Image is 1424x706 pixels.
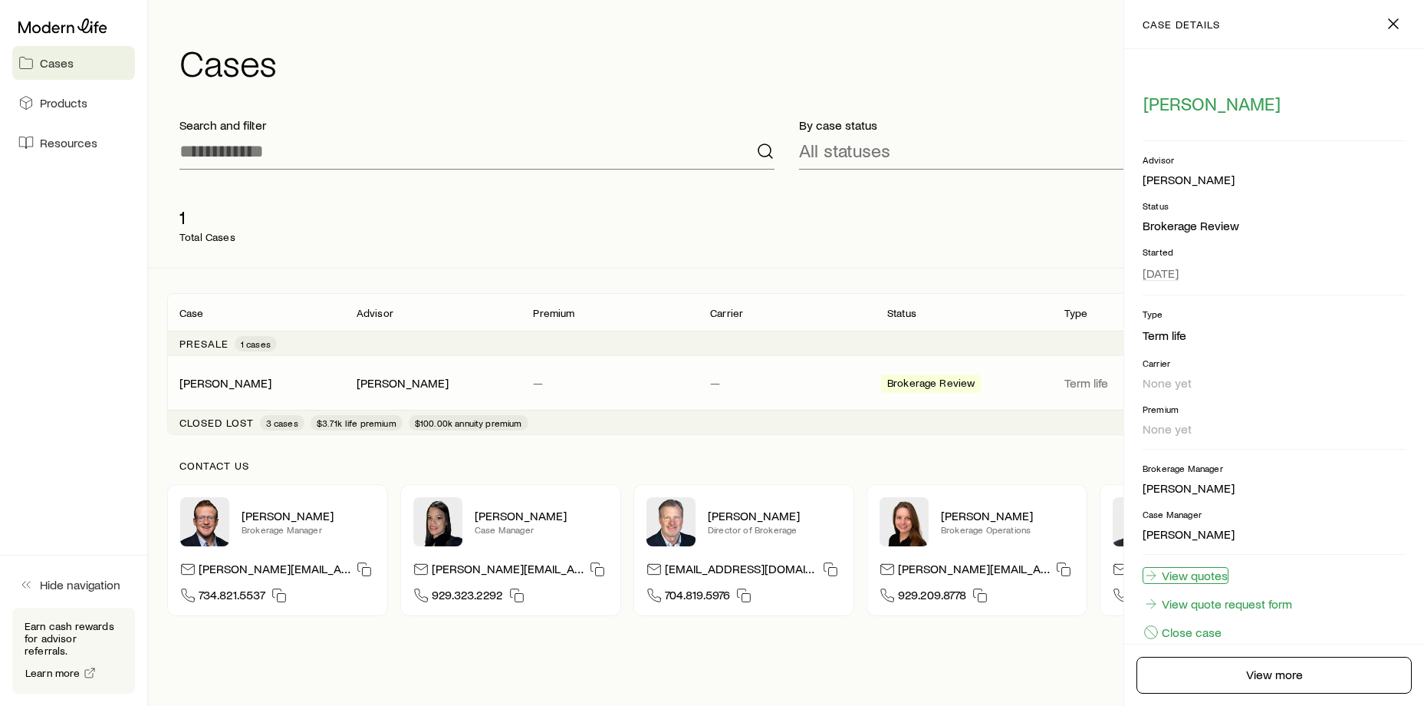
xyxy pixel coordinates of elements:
h1: Cases [179,44,1406,81]
p: [PERSON_NAME][EMAIL_ADDRESS][DOMAIN_NAME] [898,561,1050,582]
p: Started [1143,246,1406,258]
p: Type [1064,307,1088,319]
span: 734.821.5537 [199,587,265,608]
div: [PERSON_NAME] [357,375,449,391]
p: [PERSON_NAME][EMAIL_ADDRESS][PERSON_NAME][DOMAIN_NAME] [199,561,350,582]
img: Trey Wall [646,497,696,546]
button: Hide navigation [12,568,135,602]
span: Hide navigation [40,577,120,592]
p: Director of Brokerage [708,523,841,536]
p: Brokerage Manager [242,523,375,536]
p: — [533,375,686,391]
p: Search and filter [179,117,774,133]
div: [PERSON_NAME] [1143,172,1235,188]
p: Premium [533,307,574,319]
span: 929.323.2292 [432,587,503,608]
p: Contact us [179,460,1393,472]
div: [PERSON_NAME] [179,375,271,391]
span: [DATE] [1143,266,1179,281]
span: Brokerage Review [887,377,975,393]
p: Advisor [1143,153,1406,166]
p: By case status [799,117,1394,133]
p: [PERSON_NAME] [242,508,375,523]
a: [PERSON_NAME] [179,375,271,390]
p: [PERSON_NAME] [708,508,841,523]
p: [PERSON_NAME] [1143,526,1406,542]
span: Products [40,95,87,111]
span: Learn more [25,668,81,678]
p: Premium [1143,403,1406,415]
button: Close case [1143,624,1222,641]
img: Ellen Wall [880,497,929,546]
p: All statuses [799,140,890,161]
p: Brokerage Operations [941,523,1074,536]
li: Term life [1143,326,1406,345]
a: Cases [12,46,135,80]
span: 1 cases [241,338,271,350]
p: [PERSON_NAME] [941,508,1074,523]
p: [PERSON_NAME] [475,508,608,523]
p: Status [887,307,916,319]
div: Client cases [167,293,1406,435]
p: 1 [179,206,235,228]
img: Matt Kaas [180,497,229,546]
p: Term life [1064,375,1217,391]
p: Closed lost [179,417,254,429]
p: Presale [179,338,229,350]
p: None yet [1143,421,1406,437]
span: [PERSON_NAME] [1143,93,1281,114]
p: Case Manager [475,523,608,536]
a: View quote request form [1143,595,1293,612]
p: Carrier [710,307,743,319]
span: 929.209.8778 [898,587,966,608]
p: None yet [1143,375,1406,391]
p: [PERSON_NAME][EMAIL_ADDRESS][DOMAIN_NAME] [432,561,584,582]
button: [PERSON_NAME] [1143,92,1281,116]
p: Advisor [357,307,393,319]
span: $3.71k life premium [317,417,396,429]
img: Elana Hasten [413,497,462,546]
a: Products [12,86,135,120]
p: — [710,375,863,391]
p: Carrier [1143,357,1406,369]
p: [PERSON_NAME] [1143,480,1406,496]
p: case details [1143,18,1220,31]
div: Earn cash rewards for advisor referrals.Learn more [12,608,135,694]
p: Status [1143,200,1406,212]
img: Bryan Simmons [1113,497,1162,546]
p: Brokerage Review [1143,218,1406,233]
span: Cases [40,55,74,71]
p: Case [179,307,204,319]
span: Resources [40,135,97,150]
a: View quotes [1143,567,1228,584]
p: Total Cases [179,231,235,243]
p: [EMAIL_ADDRESS][DOMAIN_NAME] [665,561,817,582]
p: Brokerage Manager [1143,462,1406,474]
p: Case Manager [1143,508,1406,520]
span: 3 cases [266,417,298,429]
a: View more [1136,657,1412,694]
span: 704.819.5976 [665,587,730,608]
a: Resources [12,126,135,160]
span: $100.00k annuity premium [415,417,522,429]
p: Type [1143,308,1406,320]
p: Earn cash rewards for advisor referrals. [25,620,123,657]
